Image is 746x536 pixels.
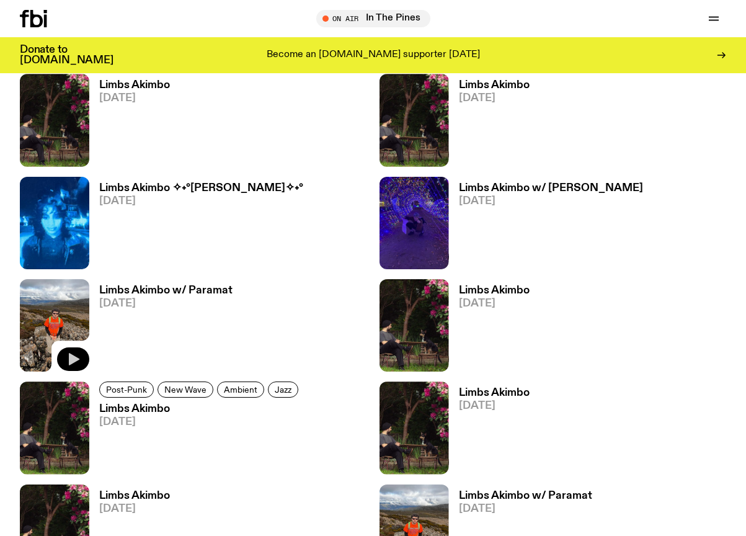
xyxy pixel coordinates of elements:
span: [DATE] [99,417,302,427]
h3: Limbs Akimbo [459,388,530,398]
h3: Limbs Akimbo ✧˖°[PERSON_NAME]✧˖° [99,183,303,194]
h3: Donate to [DOMAIN_NAME] [20,45,113,66]
a: Ambient [217,382,264,398]
a: Post-Punk [99,382,154,398]
span: Post-Punk [106,385,147,395]
span: Jazz [275,385,291,395]
span: [DATE] [99,504,170,514]
span: Ambient [224,385,257,395]
img: Jackson sits at an outdoor table, legs crossed and gazing at a black and brown dog also sitting a... [380,74,449,166]
h3: Limbs Akimbo [99,80,170,91]
span: New Wave [164,385,206,395]
img: Jackson sits at an outdoor table, legs crossed and gazing at a black and brown dog also sitting a... [380,382,449,474]
a: Limbs Akimbo[DATE] [449,80,530,166]
a: New Wave [158,382,213,398]
a: Limbs Akimbo[DATE] [449,285,530,372]
h3: Limbs Akimbo [459,285,530,296]
a: Limbs Akimbo w/ Paramat[DATE] [89,285,233,372]
h3: Limbs Akimbo w/ Paramat [459,491,592,501]
span: [DATE] [99,93,170,104]
h3: Limbs Akimbo w/ Paramat [99,285,233,296]
h3: Limbs Akimbo [459,80,530,91]
span: [DATE] [459,93,530,104]
a: Limbs Akimbo w/ [PERSON_NAME][DATE] [449,183,643,269]
img: Jackson sits at an outdoor table, legs crossed and gazing at a black and brown dog also sitting a... [20,382,89,474]
span: [DATE] [459,401,530,411]
span: [DATE] [459,196,643,207]
a: Jazz [268,382,298,398]
h3: Limbs Akimbo [99,404,302,414]
img: Jackson sits at an outdoor table, legs crossed and gazing at a black and brown dog also sitting a... [380,279,449,372]
span: [DATE] [99,196,303,207]
span: [DATE] [99,298,233,309]
h3: Limbs Akimbo w/ [PERSON_NAME] [459,183,643,194]
a: Limbs Akimbo[DATE] [449,388,530,474]
img: Jackson sits at an outdoor table, legs crossed and gazing at a black and brown dog also sitting a... [20,74,89,166]
span: [DATE] [459,504,592,514]
span: [DATE] [459,298,530,309]
button: On AirIn The Pines [316,10,430,27]
a: Limbs Akimbo[DATE] [89,404,302,474]
p: Become an [DOMAIN_NAME] supporter [DATE] [267,50,480,61]
a: Limbs Akimbo[DATE] [89,80,170,166]
h3: Limbs Akimbo [99,491,170,501]
a: Limbs Akimbo ✧˖°[PERSON_NAME]✧˖°[DATE] [89,183,303,269]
